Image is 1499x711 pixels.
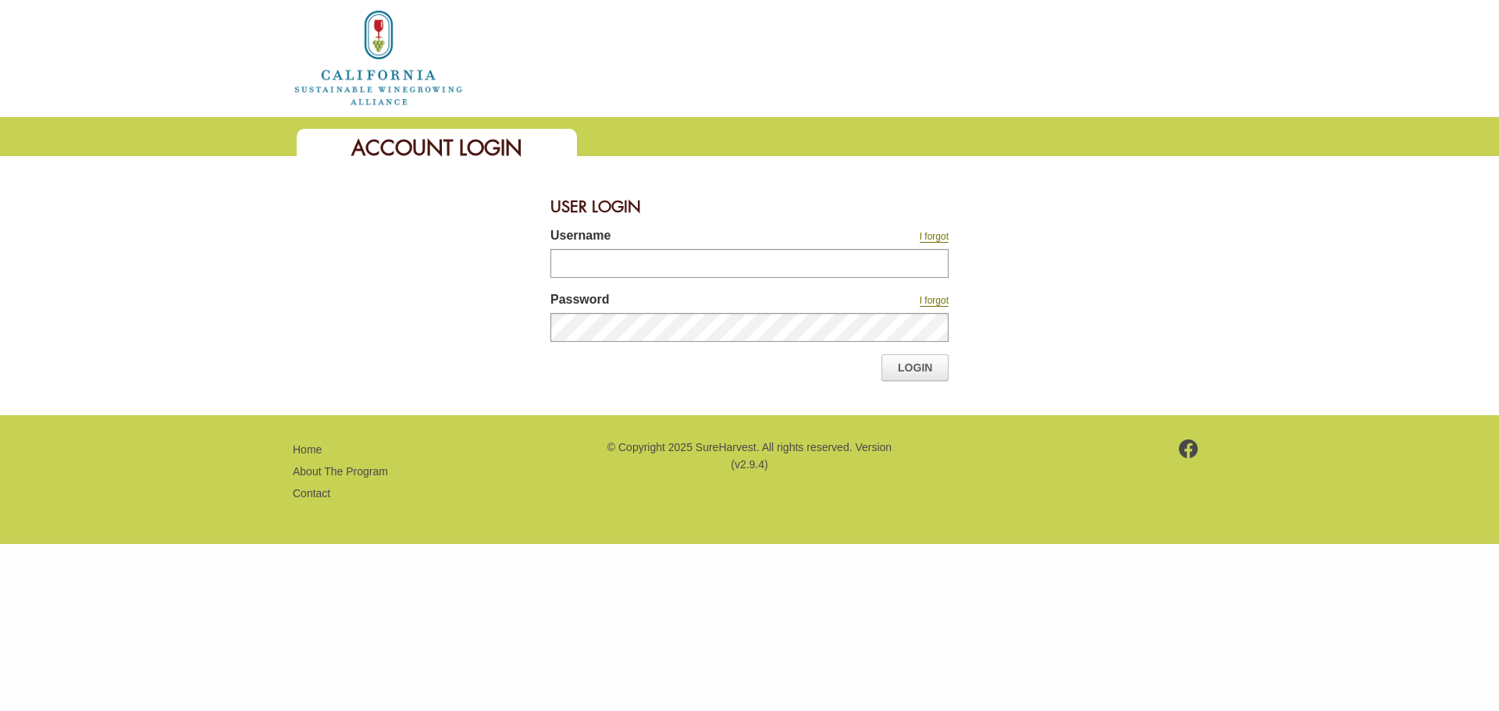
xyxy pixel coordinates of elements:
[550,290,808,313] label: Password
[881,354,949,381] a: Login
[550,187,949,226] div: User Login
[293,465,388,478] a: About The Program
[920,295,949,307] a: I forgot
[605,439,894,474] p: © Copyright 2025 SureHarvest. All rights reserved. Version (v2.9.4)
[293,443,322,456] a: Home
[920,231,949,243] a: I forgot
[293,50,465,63] a: Home
[293,487,330,499] a: Contact
[293,8,465,108] img: logo_cswa2x.png
[550,226,808,249] label: Username
[1179,439,1198,458] img: footer-facebook.png
[351,134,522,162] span: Account Login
